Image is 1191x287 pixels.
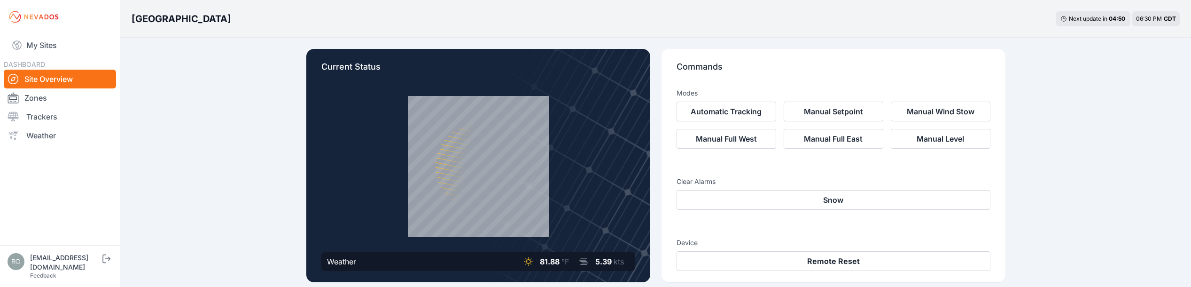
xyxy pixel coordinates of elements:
[540,257,560,266] span: 81.88
[784,102,883,121] button: Manual Setpoint
[8,253,24,270] img: rono@prim.com
[677,129,776,149] button: Manual Full West
[595,257,612,266] span: 5.39
[1164,15,1176,22] span: CDT
[4,60,45,68] span: DASHBOARD
[677,251,990,271] button: Remote Reset
[677,238,990,247] h3: Device
[677,102,776,121] button: Automatic Tracking
[321,60,635,81] p: Current Status
[4,70,116,88] a: Site Overview
[891,102,990,121] button: Manual Wind Stow
[677,60,990,81] p: Commands
[30,272,56,279] a: Feedback
[132,7,231,31] nav: Breadcrumb
[784,129,883,149] button: Manual Full East
[614,257,624,266] span: kts
[4,107,116,126] a: Trackers
[561,257,569,266] span: °F
[891,129,990,149] button: Manual Level
[1109,15,1126,23] div: 04 : 50
[4,88,116,107] a: Zones
[677,88,698,98] h3: Modes
[30,253,101,272] div: [EMAIL_ADDRESS][DOMAIN_NAME]
[8,9,60,24] img: Nevados
[132,12,231,25] h3: [GEOGRAPHIC_DATA]
[677,177,990,186] h3: Clear Alarms
[4,34,116,56] a: My Sites
[1069,15,1107,22] span: Next update in
[1136,15,1162,22] span: 06:30 PM
[677,190,990,210] button: Snow
[4,126,116,145] a: Weather
[327,256,356,267] div: Weather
